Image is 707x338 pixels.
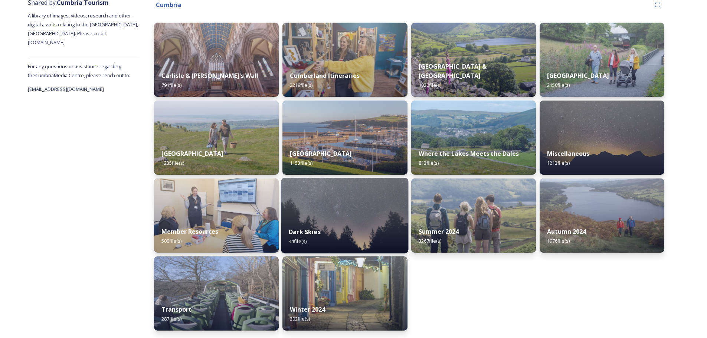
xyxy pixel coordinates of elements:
img: CUMBRIATOURISM_240715_PaulMitchell_WalnaScar_-56.jpg [411,178,536,253]
img: 29343d7f-989b-46ee-a888-b1a2ee1c48eb.jpg [154,178,279,253]
strong: [GEOGRAPHIC_DATA] [547,72,609,80]
span: 791 file(s) [161,82,181,88]
span: 44 file(s) [289,238,307,245]
img: PM204584.jpg [540,23,664,97]
img: A7A07737.jpg [281,178,409,253]
span: 2150 file(s) [547,82,570,88]
img: 7afd3a29-5074-4a00-a7ae-b4a57b70a17f.jpg [154,256,279,331]
strong: [GEOGRAPHIC_DATA] [161,150,223,158]
span: 202 file(s) [290,315,310,322]
span: A library of images, videos, research and other digital assets relating to the [GEOGRAPHIC_DATA],... [28,12,139,46]
strong: [GEOGRAPHIC_DATA] [290,150,352,158]
strong: [GEOGRAPHIC_DATA] & [GEOGRAPHIC_DATA] [419,62,487,80]
img: Whitehaven-283.jpg [282,101,407,175]
span: 500 file(s) [161,237,181,244]
strong: Cumberland Itineraries [290,72,360,80]
span: 813 file(s) [419,160,439,166]
span: 1153 file(s) [290,160,312,166]
strong: Winter 2024 [290,305,325,314]
span: 1213 file(s) [547,160,570,166]
span: 287 file(s) [161,315,181,322]
img: Attract%2520and%2520Disperse%2520%28274%2520of%25201364%29.jpg [411,101,536,175]
strong: Cumbria [156,1,181,9]
span: 1020 file(s) [419,82,441,88]
span: For any questions or assistance regarding the Cumbria Media Centre, please reach out to: [28,63,130,79]
span: [EMAIL_ADDRESS][DOMAIN_NAME] [28,86,104,92]
strong: Miscellaneous [547,150,589,158]
strong: Member Resources [161,227,218,236]
img: Carlisle-couple-176.jpg [154,23,279,97]
strong: Summer 2024 [419,227,459,236]
strong: Dark Skies [289,228,321,236]
img: 4408e5a7-4f73-4a41-892e-b69eab0f13a7.jpg [282,256,407,331]
img: ca66e4d0-8177-4442-8963-186c5b40d946.jpg [540,178,664,253]
span: 1235 file(s) [161,160,184,166]
strong: Transport [161,305,192,314]
strong: Carlisle & [PERSON_NAME]'s Wall [161,72,258,80]
img: Hartsop-222.jpg [411,23,536,97]
img: Grange-over-sands-rail-250.jpg [154,101,279,175]
span: 3267 file(s) [419,237,441,244]
span: 1976 file(s) [547,237,570,244]
strong: Where the Lakes Meets the Dales [419,150,519,158]
img: 8ef860cd-d990-4a0f-92be-bf1f23904a73.jpg [282,23,407,97]
strong: Autumn 2024 [547,227,586,236]
img: Blea%2520Tarn%2520Star-Lapse%2520Loop.jpg [540,101,664,175]
span: 2219 file(s) [290,82,312,88]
